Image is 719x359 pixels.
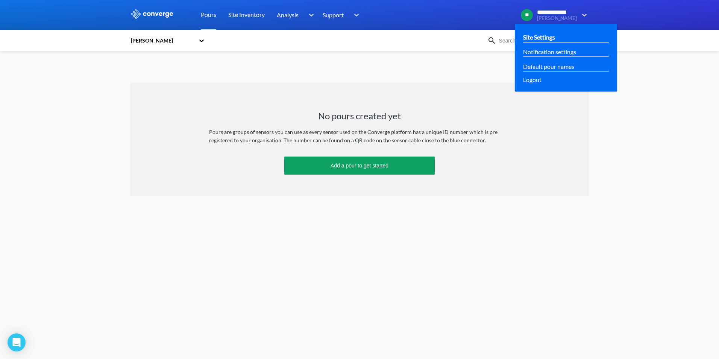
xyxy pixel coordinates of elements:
img: logo_ewhite.svg [130,9,174,19]
img: downArrow.svg [577,11,589,20]
a: Notification settings [523,47,576,56]
img: downArrow.svg [349,11,361,20]
h1: No pours created yet [318,110,401,122]
img: icon-search.svg [487,36,496,45]
div: Pours are groups of sensors you can use as every sensor used on the Converge platform has a uniqu... [209,128,510,145]
div: [PERSON_NAME] [130,37,195,45]
button: Add a pour to get started [284,157,435,175]
span: Support [323,10,344,20]
span: Logout [523,75,542,84]
a: Site Settings [523,32,555,42]
span: [PERSON_NAME] [537,15,577,21]
a: Default pour names [523,62,574,71]
div: Open Intercom Messenger [8,333,26,351]
span: Analysis [277,10,299,20]
img: downArrow.svg [304,11,316,20]
input: Search for a pour by name [496,37,587,45]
